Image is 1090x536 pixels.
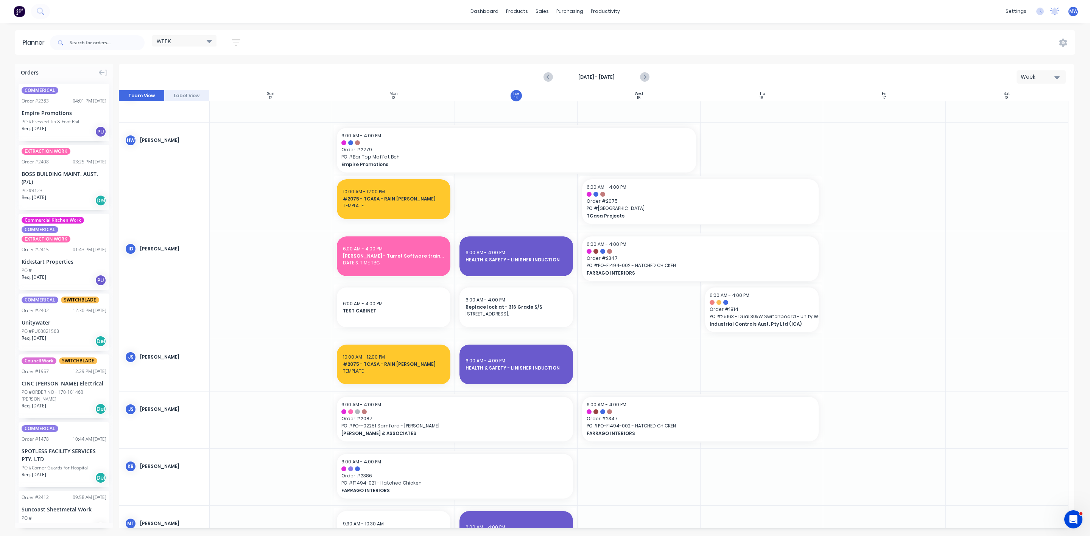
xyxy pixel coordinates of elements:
span: Orders [21,68,39,76]
div: Del [95,522,106,534]
span: Commercial Kitchen Work [22,217,84,224]
div: JS [125,351,136,363]
div: 12:29 PM [DATE] [73,368,106,375]
button: Label View [164,90,210,101]
span: EXTRACTION WORK [22,236,70,242]
div: 14 [514,96,518,100]
div: Order # 2408 [22,158,49,165]
span: Req. [DATE] [22,194,46,201]
span: 6:00 AM - 4:00 PM [343,300,383,307]
span: Order # 2279 [341,146,691,153]
span: #2075 - TCASA - RAIN [PERSON_NAME] [343,196,444,202]
div: 10:44 AM [DATE] [73,436,106,443]
div: Order # 2402 [22,307,49,314]
span: PO # F1494-021 - Hatched Chicken [341,480,568,486]
span: Req. [DATE] [22,471,46,478]
div: PO #ORDER NO - 170-101460 [PERSON_NAME] [22,389,106,402]
span: PO # 25163 - Dual 30kW Switchboard - Unity Water [710,313,814,320]
span: #2075 - TCASA - RAIN [PERSON_NAME] [343,361,444,368]
span: TCasa Projects [587,213,791,219]
div: Fri [882,92,886,96]
div: PU [95,126,106,137]
div: Tue [513,92,519,96]
div: PO # [22,267,32,274]
span: [PERSON_NAME] - Turret Software training [343,253,444,259]
span: Council Work [22,357,56,364]
span: 6:00 AM - 4:00 PM [341,401,381,408]
div: productivity [587,6,624,17]
div: PO #Corner Guards for Hospital [22,465,88,471]
div: Planner [23,38,48,47]
div: Suncoast Sheetmetal Work [22,505,106,513]
span: PO # PO-FI494-002 - HATCHED CHICKEN [587,262,814,269]
span: 6:00 AM - 4:00 PM [587,401,626,408]
div: PO #PU00021568 [22,328,59,335]
span: PO # PO--02251 Samford - [PERSON_NAME] [341,423,568,429]
span: 6:00 AM - 4:00 PM [341,132,381,139]
span: Order # 2386 [341,472,568,479]
div: [PERSON_NAME] [140,520,203,527]
div: [PERSON_NAME] [140,406,203,413]
div: Wed [635,92,643,96]
div: 13 [392,96,396,100]
span: HEALTH & SAFETY - LINISHER INDUCTION [466,365,567,371]
span: [PERSON_NAME] - UNISC [343,528,444,534]
div: ID [125,243,136,255]
div: HW [125,135,136,146]
span: 6:00 AM - 4:00 PM [587,184,626,190]
div: 12 [269,96,272,100]
div: PO # [22,515,32,522]
span: 9:30 AM - 10:30 AM [343,520,384,527]
div: CINC [PERSON_NAME] Electrical [22,379,106,387]
div: 16 [760,96,763,100]
div: products [502,6,532,17]
div: PO #Pressed Tin & Foot Rail [22,118,79,125]
div: SPOTLESS FACILITY SERVICES PTY. LTD [22,447,106,463]
span: PO # Bar Top Moffat Bch [341,154,691,160]
div: Order # 2383 [22,98,49,104]
span: 6:00 AM - 4:00 PM [587,241,626,247]
span: 6:00 AM - 4:00 PM [466,249,505,256]
div: mt [125,518,136,529]
span: Req. [DATE] [22,335,46,342]
span: Empire Promotions [341,161,656,168]
div: Week [1021,73,1056,81]
div: Sat [1004,92,1010,96]
span: PO # [GEOGRAPHIC_DATA] [587,205,814,212]
span: SWITCHBLADE [61,297,99,303]
div: Thu [758,92,765,96]
div: JS [125,404,136,415]
div: 04:01 PM [DATE] [73,98,106,104]
span: Order # 2075 [587,198,814,205]
span: MW [1069,8,1078,15]
div: 15 [637,96,640,100]
span: 6:00 AM - 4:00 PM [710,292,749,298]
div: PO #4123 [22,187,42,194]
button: Week [1017,70,1066,84]
span: [PERSON_NAME] & ASSOCIATES [341,430,546,437]
span: DATE & TIME TBC [343,259,444,266]
div: Order # 1478 [22,436,49,443]
div: 17 [883,96,886,100]
strong: [DATE] - [DATE] [559,74,634,81]
span: 6:00 AM - 4:00 PM [466,524,505,530]
div: Order # 2415 [22,246,49,253]
span: FARRAGO INTERIORS [587,430,791,437]
span: 6:00 AM - 4:00 PM [466,357,505,364]
a: dashboard [467,6,502,17]
span: Order # 2347 [587,415,814,422]
span: 6:00 AM - 4:00 PM [341,458,381,465]
div: [PERSON_NAME] [140,137,203,144]
div: KB [125,461,136,472]
div: Kickstart Properties [22,258,106,266]
input: Search for orders... [70,35,145,50]
span: [STREET_ADDRESS]. [466,311,567,317]
div: 03:25 PM [DATE] [73,158,106,165]
div: 18 [1005,96,1008,100]
span: TEMPLATE [343,202,444,209]
span: COMMERICAL [22,425,58,432]
span: Replace lock at - 316 Grade S/S [466,304,567,311]
span: COMMERICAL [22,297,58,303]
span: Req. [DATE] [22,522,46,528]
span: COMMERICAL [22,87,58,94]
